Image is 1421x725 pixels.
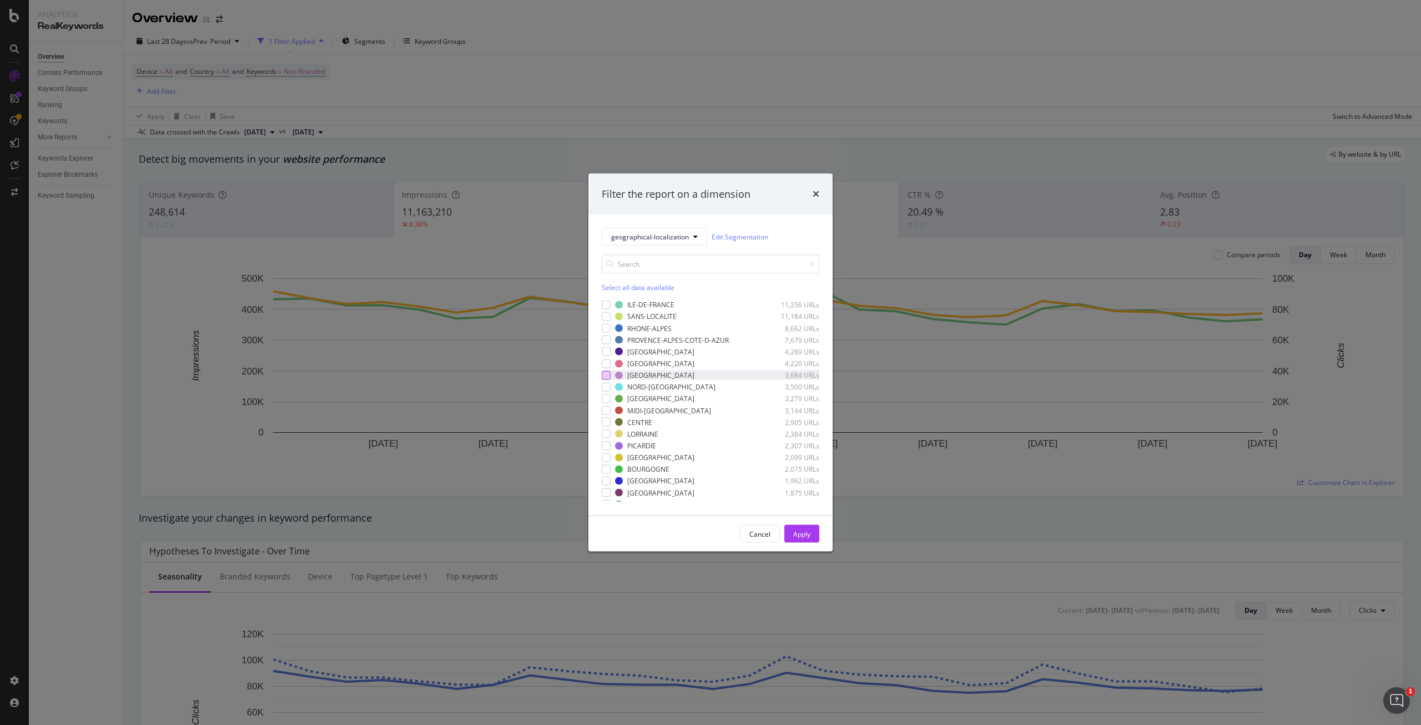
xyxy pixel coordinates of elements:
[765,406,819,415] div: 3,144 URLs
[784,525,819,543] button: Apply
[740,525,780,543] button: Cancel
[765,347,819,356] div: 4,289 URLs
[765,441,819,451] div: 2,307 URLs
[588,173,833,552] div: modal
[627,499,717,509] div: BASSE-[GEOGRAPHIC_DATA]
[793,529,810,538] div: Apply
[611,232,689,241] span: geographical-localization
[602,283,819,292] div: Select all data available
[627,394,694,403] div: [GEOGRAPHIC_DATA]
[627,476,694,486] div: [GEOGRAPHIC_DATA]
[765,371,819,380] div: 3,684 URLs
[627,323,672,333] div: RHONE-ALPES
[602,187,750,201] div: Filter the report on a dimension
[627,429,658,438] div: LORRAINE
[813,187,819,201] div: times
[765,323,819,333] div: 8,662 URLs
[765,335,819,344] div: 7,679 URLs
[765,499,819,509] div: 1,850 URLs
[627,300,674,309] div: ILE-DE-FRANCE
[627,359,694,368] div: [GEOGRAPHIC_DATA]
[627,453,694,462] div: [GEOGRAPHIC_DATA]
[627,347,694,356] div: [GEOGRAPHIC_DATA]
[627,382,715,392] div: NORD-[GEOGRAPHIC_DATA]
[627,488,694,497] div: [GEOGRAPHIC_DATA]
[627,464,669,474] div: BOURGOGNE
[765,359,819,368] div: 4,220 URLs
[765,453,819,462] div: 2,099 URLs
[765,476,819,486] div: 1,962 URLs
[1406,687,1415,696] span: 1
[627,417,652,427] div: CENTRE
[627,335,729,344] div: PROVENCE-ALPES-COTE-D-AZUR
[627,441,656,451] div: PICARDIE
[602,228,707,246] button: geographical-localization
[627,406,711,415] div: MIDI-[GEOGRAPHIC_DATA]
[765,312,819,321] div: 11,184 URLs
[765,429,819,438] div: 2,384 URLs
[712,231,768,242] a: Edit Segmentation
[765,488,819,497] div: 1,875 URLs
[1383,687,1410,714] iframe: Intercom live chat
[765,417,819,427] div: 2,905 URLs
[627,371,694,380] div: [GEOGRAPHIC_DATA]
[749,529,770,538] div: Cancel
[765,382,819,392] div: 3,500 URLs
[602,254,819,274] input: Search
[627,312,677,321] div: SANS-LOCALITE
[765,394,819,403] div: 3,279 URLs
[765,464,819,474] div: 2,075 URLs
[765,300,819,309] div: 11,256 URLs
